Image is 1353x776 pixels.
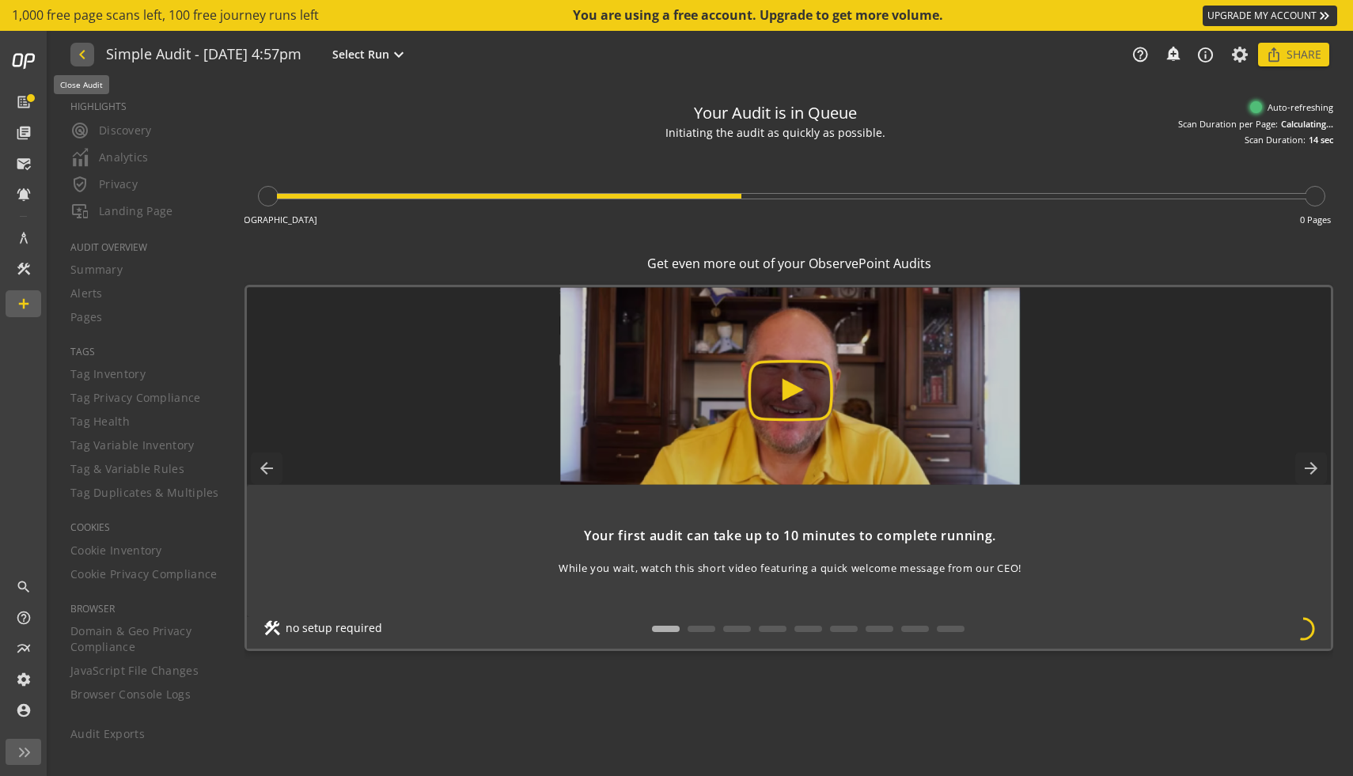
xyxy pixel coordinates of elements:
[16,610,32,626] mat-icon: help_outline
[332,47,389,62] span: Select Run
[219,214,317,226] div: In [GEOGRAPHIC_DATA]
[16,579,32,595] mat-icon: search
[16,125,32,141] mat-icon: library_books
[16,187,32,203] mat-icon: notifications_active
[16,230,32,246] mat-icon: architecture
[73,45,89,64] mat-icon: navigate_before
[573,6,945,25] div: You are using a free account. Upgrade to get more volume.
[106,47,301,63] h1: Simple Audit - 14 September 2025 | 4:57pm
[263,619,282,638] mat-icon: construction
[1131,46,1149,63] mat-icon: help_outline
[1258,43,1329,66] button: Share
[389,45,408,64] mat-icon: expand_more
[632,125,919,142] div: Initiating the audit as quickly as possible.
[16,261,32,277] mat-icon: construction
[1250,101,1333,114] div: Auto-refreshing
[1317,8,1332,24] mat-icon: keyboard_double_arrow_right
[1295,452,1327,484] mat-icon: arrow_forward
[1203,6,1337,26] a: UPGRADE MY ACCOUNT
[16,702,32,718] mat-icon: account_circle
[16,641,32,657] mat-icon: multiline_chart
[694,102,857,125] div: Your Audit is in Queue
[12,6,319,25] span: 1,000 free page scans left, 100 free journey runs left
[1309,134,1333,146] div: 14 sec
[1196,46,1215,64] mat-icon: info_outline
[1165,45,1181,61] mat-icon: add_alert
[1300,214,1331,226] div: 0 Pages
[16,94,32,110] mat-icon: list_alt
[251,452,282,484] mat-icon: arrow_back
[263,620,382,638] div: no setup required
[16,672,32,687] mat-icon: settings
[1281,118,1333,131] div: Calculating...
[263,527,1317,545] div: Your first audit can take up to 10 minutes to complete running.
[244,255,1333,273] div: Get even more out of your ObservePoint Audits
[16,156,32,172] mat-icon: mark_email_read
[1245,134,1306,146] div: Scan Duration:
[1266,47,1282,62] mat-icon: ios_share
[1287,40,1321,69] span: Share
[16,296,32,312] mat-icon: add
[559,561,1021,576] span: While you wait, watch this short video featuring a quick welcome message from our CEO!
[1178,118,1278,131] div: Scan Duration per Page:
[329,44,411,65] button: Select Run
